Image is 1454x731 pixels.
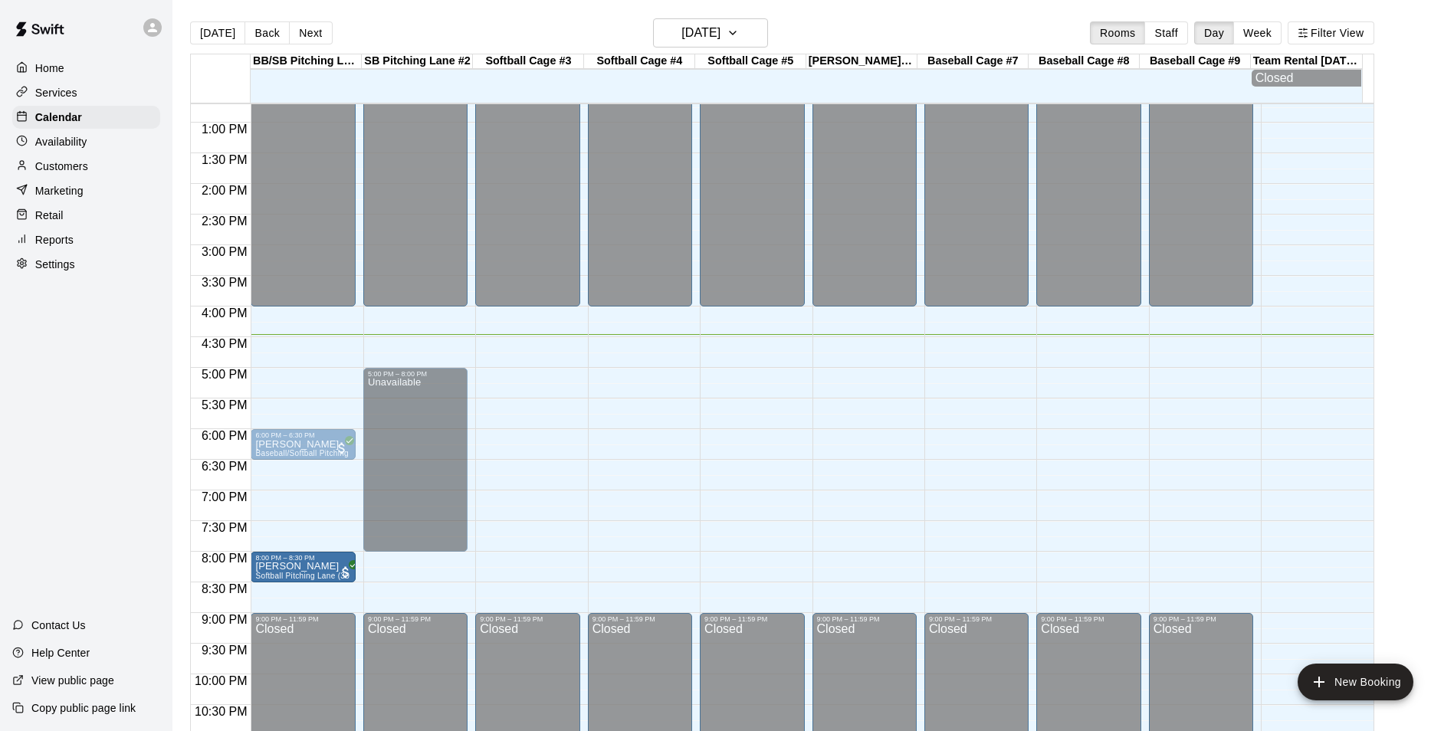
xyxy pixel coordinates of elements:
a: Settings [12,253,160,276]
span: 10:00 PM [191,674,251,687]
span: 8:00 PM [198,552,251,565]
div: Closed [1255,71,1357,85]
button: [DATE] [653,18,768,48]
span: 5:00 PM [198,368,251,381]
span: 2:30 PM [198,215,251,228]
p: Copy public page link [31,700,136,716]
div: 6:00 PM – 6:30 PM [255,431,350,439]
p: Reports [35,232,74,247]
button: Next [289,21,332,44]
span: 7:00 PM [198,490,251,503]
div: [PERSON_NAME] #6 [806,54,917,69]
div: Softball Cage #4 [584,54,695,69]
span: All customers have paid [334,441,350,456]
button: Filter View [1288,21,1374,44]
div: 5:00 PM – 8:00 PM [368,370,463,378]
span: 6:00 PM [198,429,251,442]
div: BB/SB Pitching Lane #1 [251,54,362,69]
p: Services [35,85,77,100]
a: Home [12,57,160,80]
div: 9:00 PM – 11:59 PM [480,615,575,623]
p: Retail [35,208,64,223]
span: 5:30 PM [198,398,251,411]
button: add [1298,664,1413,700]
span: Baseball/Softball Pitching Lane W/Radar (30 min) [255,449,436,457]
a: Customers [12,155,160,178]
span: Softball Pitching Lane (30 min) [255,572,368,580]
span: 3:30 PM [198,276,251,289]
div: 9:00 PM – 11:59 PM [929,615,1024,623]
a: Calendar [12,106,160,129]
div: 9:00 PM – 11:59 PM [1041,615,1136,623]
p: Marketing [35,183,84,198]
div: 5:00 PM – 8:00 PM: Unavailable [363,368,468,552]
div: 8:00 PM – 8:30 PM: Holly Hickey [251,552,355,582]
div: 9:00 PM – 11:59 PM [255,615,350,623]
div: Baseball Cage #8 [1029,54,1140,69]
span: 9:30 PM [198,644,251,657]
button: Week [1233,21,1282,44]
div: Baseball Cage #7 [917,54,1029,69]
p: Help Center [31,645,90,661]
p: Settings [35,257,75,272]
span: 4:30 PM [198,337,251,350]
div: 9:00 PM – 11:59 PM [368,615,463,623]
a: Services [12,81,160,104]
span: 2:00 PM [198,184,251,197]
div: Softball Cage #3 [473,54,584,69]
h6: [DATE] [681,22,720,44]
button: Day [1194,21,1234,44]
span: 9:00 PM [198,613,251,626]
div: Baseball Cage #9 [1140,54,1251,69]
p: Home [35,61,64,76]
p: Calendar [35,110,82,125]
p: Availability [35,134,87,149]
button: Staff [1144,21,1188,44]
div: Team Rental [DATE] Special (2 Hours) [1251,54,1362,69]
div: 8:00 PM – 8:30 PM [255,554,318,562]
div: Softball Cage #5 [695,54,806,69]
a: Retail [12,204,160,227]
span: 1:00 PM [198,123,251,136]
div: 6:00 PM – 6:30 PM: Amber Haynes [251,429,355,460]
span: All customers have paid [338,565,353,580]
p: Customers [35,159,88,174]
div: SB Pitching Lane #2 [362,54,473,69]
span: 8:30 PM [198,582,251,595]
div: 9:00 PM – 11:59 PM [592,615,688,623]
button: Rooms [1090,21,1145,44]
button: Back [245,21,290,44]
span: 3:00 PM [198,245,251,258]
div: 9:00 PM – 11:59 PM [817,615,912,623]
a: Reports [12,228,160,251]
a: Marketing [12,179,160,202]
div: 9:00 PM – 11:59 PM [704,615,799,623]
div: 9:00 PM – 11:59 PM [1154,615,1249,623]
button: [DATE] [190,21,245,44]
span: 4:00 PM [198,306,251,320]
span: 10:30 PM [191,705,251,718]
a: Availability [12,130,160,153]
span: 1:30 PM [198,153,251,166]
span: 7:30 PM [198,521,251,534]
p: View public page [31,673,114,688]
p: Contact Us [31,618,86,633]
span: 6:30 PM [198,460,251,473]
